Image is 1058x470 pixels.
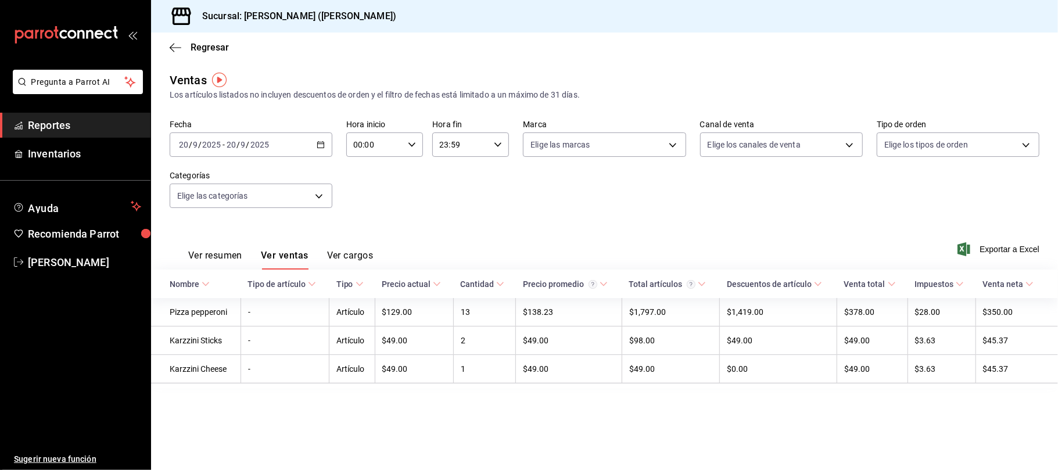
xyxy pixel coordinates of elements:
[460,279,494,289] div: Cantidad
[914,279,953,289] div: Impuestos
[720,355,837,383] td: $0.00
[375,355,453,383] td: $49.00
[975,327,1058,355] td: $45.37
[720,298,837,327] td: $1,419.00
[151,327,241,355] td: Karzzini Sticks
[908,355,975,383] td: $3.63
[246,140,250,149] span: /
[327,250,374,270] button: Ver cargos
[329,327,375,355] td: Artículo
[382,279,431,289] div: Precio actual
[128,30,137,40] button: open_drawer_menu
[336,279,364,289] span: Tipo
[236,140,240,149] span: /
[191,42,229,53] span: Regresar
[884,139,968,150] span: Elige los tipos de orden
[622,298,720,327] td: $1,797.00
[844,279,885,289] div: Venta total
[151,298,241,327] td: Pizza pepperoni
[261,250,309,270] button: Ver ventas
[248,279,306,289] div: Tipo de artículo
[336,279,353,289] div: Tipo
[178,140,189,149] input: --
[375,327,453,355] td: $49.00
[982,279,1023,289] div: Venta neta
[516,298,622,327] td: $138.23
[908,298,975,327] td: $28.00
[28,117,141,133] span: Reportes
[170,121,332,129] label: Fecha
[453,298,515,327] td: 13
[516,327,622,355] td: $49.00
[720,327,837,355] td: $49.00
[523,121,686,129] label: Marca
[248,279,316,289] span: Tipo de artículo
[453,355,515,383] td: 1
[975,298,1058,327] td: $350.00
[382,279,441,289] span: Precio actual
[212,73,227,87] img: Tooltip marker
[223,140,225,149] span: -
[837,298,908,327] td: $378.00
[622,327,720,355] td: $98.00
[241,327,329,355] td: -
[629,279,706,289] span: Total artículos
[170,279,199,289] div: Nombre
[432,121,509,129] label: Hora fin
[192,140,198,149] input: --
[188,250,242,270] button: Ver resumen
[177,190,248,202] span: Elige las categorías
[31,76,125,88] span: Pregunta a Parrot AI
[982,279,1034,289] span: Venta neta
[250,140,270,149] input: ----
[530,139,590,150] span: Elige las marcas
[589,280,597,289] svg: Precio promedio = Total artículos / cantidad
[170,42,229,53] button: Regresar
[960,242,1039,256] button: Exportar a Excel
[170,71,207,89] div: Ventas
[837,355,908,383] td: $49.00
[170,89,1039,101] div: Los artículos listados no incluyen descuentos de orden y el filtro de fechas está limitado a un m...
[375,298,453,327] td: $129.00
[516,355,622,383] td: $49.00
[198,140,202,149] span: /
[28,254,141,270] span: [PERSON_NAME]
[170,279,210,289] span: Nombre
[28,226,141,242] span: Recomienda Parrot
[241,355,329,383] td: -
[170,172,332,180] label: Categorías
[844,279,896,289] span: Venta total
[226,140,236,149] input: --
[622,355,720,383] td: $49.00
[700,121,863,129] label: Canal de venta
[13,70,143,94] button: Pregunta a Parrot AI
[151,355,241,383] td: Karzzini Cheese
[523,279,597,289] div: Precio promedio
[727,279,812,289] div: Descuentos de artículo
[629,279,695,289] div: Total artículos
[687,280,695,289] svg: El total artículos considera cambios de precios en los artículos así como costos adicionales por ...
[908,327,975,355] td: $3.63
[241,140,246,149] input: --
[460,279,504,289] span: Cantidad
[241,298,329,327] td: -
[914,279,964,289] span: Impuestos
[28,146,141,162] span: Inventarios
[346,121,423,129] label: Hora inicio
[28,199,126,213] span: Ayuda
[523,279,608,289] span: Precio promedio
[189,140,192,149] span: /
[453,327,515,355] td: 2
[329,355,375,383] td: Artículo
[837,327,908,355] td: $49.00
[202,140,221,149] input: ----
[193,9,396,23] h3: Sucursal: [PERSON_NAME] ([PERSON_NAME])
[8,84,143,96] a: Pregunta a Parrot AI
[329,298,375,327] td: Artículo
[975,355,1058,383] td: $45.37
[14,453,141,465] span: Sugerir nueva función
[727,279,822,289] span: Descuentos de artículo
[188,250,373,270] div: navigation tabs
